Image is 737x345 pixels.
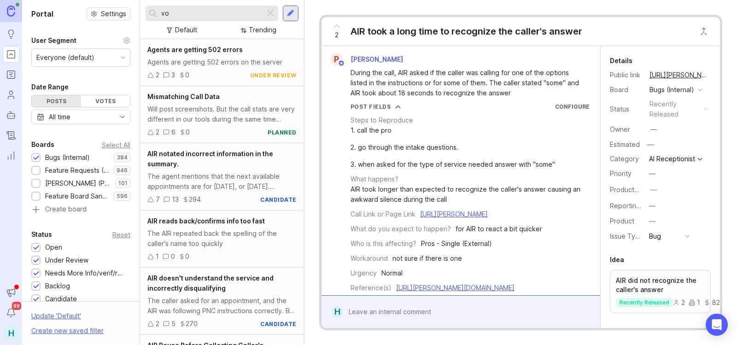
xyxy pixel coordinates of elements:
[185,251,189,262] div: 0
[172,194,179,205] div: 13
[620,299,669,306] p: recently released
[338,60,345,67] img: member badge
[673,299,685,306] div: 2
[704,299,724,306] div: 825
[102,142,130,147] div: Select All
[649,169,655,179] div: —
[3,304,19,321] button: Notifications
[351,115,413,125] div: Steps to Reproduce
[31,311,81,326] div: Update ' Default '
[147,57,297,67] div: Agents are getting 502 errors on the server
[650,185,657,195] div: —
[250,71,297,79] div: under review
[392,253,462,263] div: not sure if there is one
[706,314,728,336] div: Open Intercom Messenger
[351,283,392,293] div: Reference(s)
[249,25,276,35] div: Trending
[3,147,19,164] a: Reporting
[186,127,190,137] div: 0
[3,325,19,341] button: H
[140,86,304,143] a: Mismatching Call DataWill post screenshots. But the call stats are very different in our tools du...
[610,217,634,225] label: Product
[140,143,304,211] a: AIR notated incorrect information in the summary.The agent mentions that the next available appoi...
[3,87,19,103] a: Users
[175,25,197,35] div: Default
[112,232,130,237] div: Reset
[610,232,643,240] label: Issue Type
[171,251,175,262] div: 0
[45,294,77,304] div: Candidate
[351,184,590,205] div: AIR took longer than expected to recognize the caller's answer causing an awkward silence during ...
[156,319,159,329] div: 2
[140,39,304,86] a: Agents are getting 502 errorsAgents are getting 502 errors on the server230under review
[101,9,126,18] span: Settings
[610,85,642,95] div: Board
[351,224,451,234] div: What do you expect to happen?
[45,255,88,265] div: Under Review
[351,253,388,263] div: Workaround
[351,209,415,219] div: Call Link or Page Link
[3,284,19,301] button: Announcements
[695,22,713,41] button: Close button
[610,254,624,265] div: Idea
[648,184,660,196] button: ProductboardID
[156,70,159,80] div: 2
[610,170,632,177] label: Priority
[12,302,21,310] span: 99
[649,99,700,119] div: recently released
[650,124,657,134] div: —
[45,268,126,278] div: Needs More Info/verif/repro
[3,107,19,123] a: Autopilot
[456,224,542,234] div: for AIR to react a bit quicker
[610,186,659,193] label: ProductboardID
[147,296,297,316] div: The caller asked for an appointment, and the AIR was following PNC instructions correctly. But wh...
[31,8,53,19] h1: Portal
[45,152,90,163] div: Bugs (Internal)
[260,320,297,328] div: candidate
[185,70,189,80] div: 0
[3,46,19,63] a: Portal
[147,274,274,292] span: AIR doesn't understand the service and incorrectly disqualifying
[555,103,590,110] a: Configure
[351,55,403,63] span: [PERSON_NAME]
[31,229,52,240] div: Status
[351,25,582,38] div: AIR took a long time to recognize the caller's answer
[351,174,398,184] div: What happens?
[610,154,642,164] div: Category
[610,55,632,66] div: Details
[140,211,304,268] a: AIR reads back/confirms info too fastThe AIR repeated back the spelling of the caller's name too ...
[335,30,339,40] span: 2
[7,6,15,16] img: Canny Home
[420,210,488,218] a: [URL][PERSON_NAME]
[421,239,492,249] div: Pros - Single (External)
[649,201,655,211] div: —
[610,124,642,134] div: Owner
[147,150,273,168] span: AIR notated incorrect information in the summary.
[115,113,130,121] svg: toggle icon
[325,53,410,65] a: P[PERSON_NAME]
[147,93,220,100] span: Mismatching Call Data
[140,268,304,335] a: AIR doesn't understand the service and incorrectly disqualifyingThe caller asked for an appointme...
[649,85,694,95] div: Bugs (Internal)
[31,35,76,46] div: User Segment
[45,281,70,291] div: Backlog
[45,242,62,252] div: Open
[351,142,555,152] div: 2. go through the intake questions.
[610,270,711,313] a: AIR did not recognize the caller's answerrecently released21825
[87,7,130,20] a: Settings
[31,326,104,336] div: Create new saved filter
[189,194,201,205] div: 294
[649,231,661,241] div: Bug
[649,216,655,226] div: —
[186,319,198,329] div: 270
[610,141,640,148] div: Estimated
[147,217,265,225] span: AIR reads back/confirms info too fast
[45,191,109,201] div: Feature Board Sandbox [DATE]
[351,268,377,278] div: Urgency
[351,159,555,170] div: 3. when asked for the type of service needed answer with ''some''
[396,284,515,292] a: [URL][PERSON_NAME][DOMAIN_NAME]
[3,127,19,144] a: Changelog
[147,171,297,192] div: The agent mentions that the next available appointments are for [DATE], or [DATE]. However, in th...
[171,70,175,80] div: 3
